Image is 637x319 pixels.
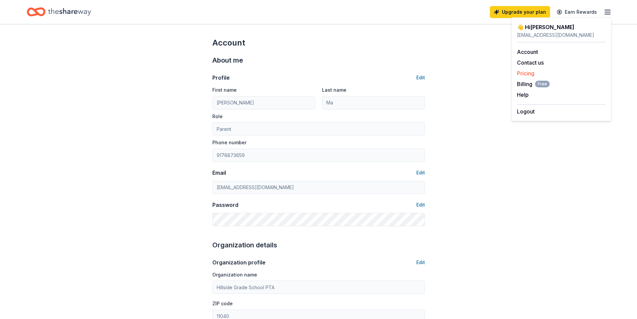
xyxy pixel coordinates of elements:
span: Billing [517,80,550,88]
button: Logout [517,107,535,115]
label: Organization name [212,271,257,278]
div: 👋 Hi [PERSON_NAME] [517,23,606,31]
div: Profile [212,74,230,82]
div: [EMAIL_ADDRESS][DOMAIN_NAME] [517,31,606,39]
button: Edit [416,169,425,177]
div: Organization profile [212,258,266,266]
div: Password [212,201,238,209]
button: Edit [416,201,425,209]
label: Last name [322,87,346,93]
button: Edit [416,258,425,266]
div: Organization details [212,240,425,250]
a: Pricing [517,70,534,77]
button: Edit [416,74,425,82]
a: Account [517,49,538,55]
button: Help [517,91,529,99]
label: Role [212,113,223,120]
div: Email [212,169,226,177]
div: About me [212,55,425,66]
label: Phone number [212,139,246,146]
button: BillingFree [517,80,550,88]
a: Home [27,4,91,20]
a: Upgrade your plan [490,6,550,18]
a: Earn Rewards [553,6,601,18]
div: Account [212,37,425,48]
label: First name [212,87,237,93]
span: Free [535,81,550,87]
button: Contact us [517,59,544,67]
label: ZIP code [212,300,233,307]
